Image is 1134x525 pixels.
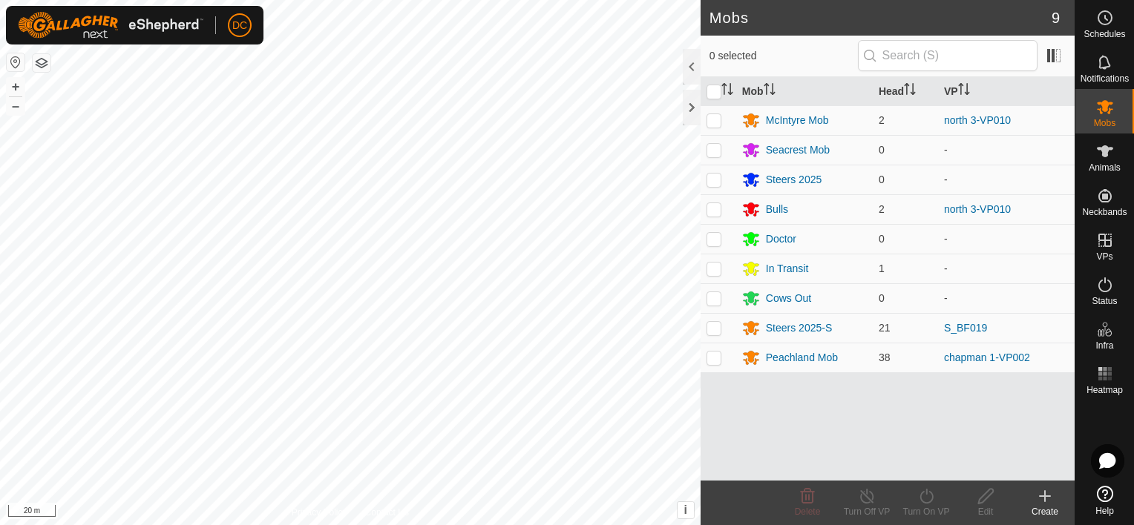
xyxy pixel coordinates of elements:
[944,203,1011,215] a: north 3-VP010
[1052,7,1060,29] span: 9
[18,12,203,39] img: Gallagher Logo
[879,351,891,363] span: 38
[944,114,1011,126] a: north 3-VP010
[938,254,1075,283] td: -
[879,203,885,215] span: 2
[904,85,916,97] p-sorticon: Activate to sort
[1087,386,1123,394] span: Heatmap
[721,85,733,97] p-sorticon: Activate to sort
[1095,506,1114,515] span: Help
[944,351,1030,363] a: chapman 1-VP002
[938,77,1075,106] th: VP
[766,350,838,366] div: Peachland Mob
[879,144,885,156] span: 0
[879,114,885,126] span: 2
[938,224,1075,254] td: -
[684,503,687,516] span: i
[1015,505,1075,518] div: Create
[7,97,24,115] button: –
[879,262,885,274] span: 1
[678,502,694,518] button: i
[879,174,885,185] span: 0
[1082,208,1127,217] span: Neckbands
[1096,252,1112,261] span: VPs
[292,506,347,519] a: Privacy Policy
[709,9,1052,27] h2: Mobs
[938,165,1075,194] td: -
[766,202,788,217] div: Bulls
[7,78,24,96] button: +
[232,18,247,33] span: DC
[33,54,50,72] button: Map Layers
[879,233,885,245] span: 0
[879,292,885,304] span: 0
[764,85,776,97] p-sorticon: Activate to sort
[879,322,891,334] span: 21
[766,320,833,336] div: Steers 2025-S
[1092,297,1117,306] span: Status
[709,48,858,64] span: 0 selected
[944,322,987,334] a: S_BF019
[766,142,830,158] div: Seacrest Mob
[766,113,829,128] div: McIntyre Mob
[897,505,956,518] div: Turn On VP
[1095,341,1113,350] span: Infra
[365,506,409,519] a: Contact Us
[766,291,811,306] div: Cows Out
[1075,480,1134,521] a: Help
[1084,30,1125,39] span: Schedules
[938,283,1075,313] td: -
[938,135,1075,165] td: -
[736,77,873,106] th: Mob
[7,53,24,71] button: Reset Map
[858,40,1038,71] input: Search (S)
[766,172,822,188] div: Steers 2025
[766,231,796,247] div: Doctor
[766,261,809,277] div: In Transit
[795,506,821,517] span: Delete
[1089,163,1121,172] span: Animals
[1081,74,1129,83] span: Notifications
[958,85,970,97] p-sorticon: Activate to sort
[956,505,1015,518] div: Edit
[837,505,897,518] div: Turn Off VP
[1094,119,1115,128] span: Mobs
[873,77,938,106] th: Head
